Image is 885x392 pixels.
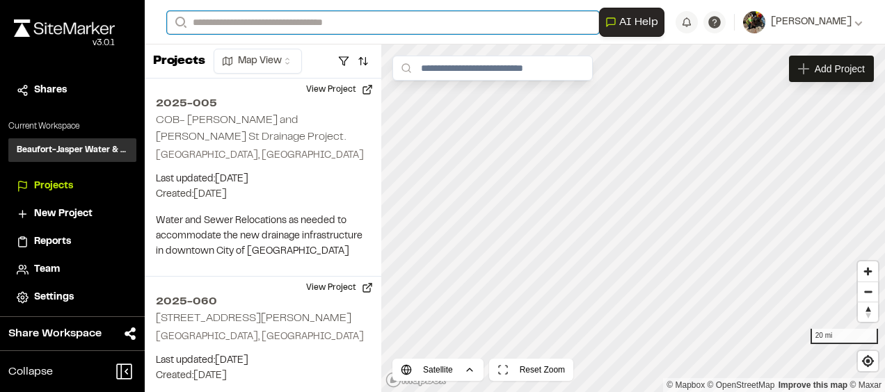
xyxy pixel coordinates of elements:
h3: Beaufort-Jasper Water & Sewer Authority [17,144,128,156]
span: Team [34,262,60,277]
span: Shares [34,83,67,98]
p: [GEOGRAPHIC_DATA], [GEOGRAPHIC_DATA] [156,148,370,163]
p: Created: [DATE] [156,187,370,202]
p: Projects [153,52,205,71]
span: Reports [34,234,71,250]
span: Collapse [8,364,53,380]
h2: COB- [PERSON_NAME] and [PERSON_NAME] St Drainage Project. [156,115,346,142]
div: 20 mi [811,329,878,344]
div: Open AI Assistant [599,8,670,37]
canvas: Map [381,44,885,392]
p: Last updated: [DATE] [156,172,370,187]
button: Reset Zoom [489,359,573,381]
button: Zoom out [858,281,878,302]
button: Search [167,11,192,34]
p: Last updated: [DATE] [156,353,370,368]
a: Settings [17,290,128,305]
p: Created: [DATE] [156,368,370,384]
button: Open AI Assistant [599,8,664,37]
span: Share Workspace [8,325,102,342]
img: User [743,11,765,33]
div: Oh geez...please don't... [14,37,115,49]
span: [PERSON_NAME] [771,15,852,30]
a: Mapbox logo [385,372,447,388]
p: [GEOGRAPHIC_DATA], [GEOGRAPHIC_DATA] [156,329,370,345]
button: Zoom in [858,261,878,281]
p: Current Workspace [8,120,136,133]
a: Team [17,262,128,277]
a: New Project [17,206,128,222]
button: View Project [298,79,381,101]
button: Satellite [392,359,484,381]
a: Shares [17,83,128,98]
span: Settings [34,290,74,305]
p: Water and Sewer Relocations as needed to accommodate the new drainage infrastructure in downtown ... [156,213,370,259]
img: rebrand.png [14,19,115,37]
h2: 2025-060 [156,293,370,310]
a: Mapbox [667,380,705,390]
button: [PERSON_NAME] [743,11,863,33]
a: Map feedback [779,380,847,390]
button: Reset bearing to north [858,302,878,322]
a: Projects [17,179,128,194]
span: Add Project [815,62,865,76]
a: Maxar [850,380,882,390]
span: Reset bearing to north [858,302,878,322]
h2: 2025-005 [156,95,370,112]
span: Projects [34,179,73,194]
h2: [STREET_ADDRESS][PERSON_NAME] [156,313,351,323]
a: OpenStreetMap [708,380,775,390]
button: View Project [298,277,381,299]
button: Find my location [858,351,878,371]
a: Reports [17,234,128,250]
span: AI Help [619,14,658,31]
span: New Project [34,206,93,222]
